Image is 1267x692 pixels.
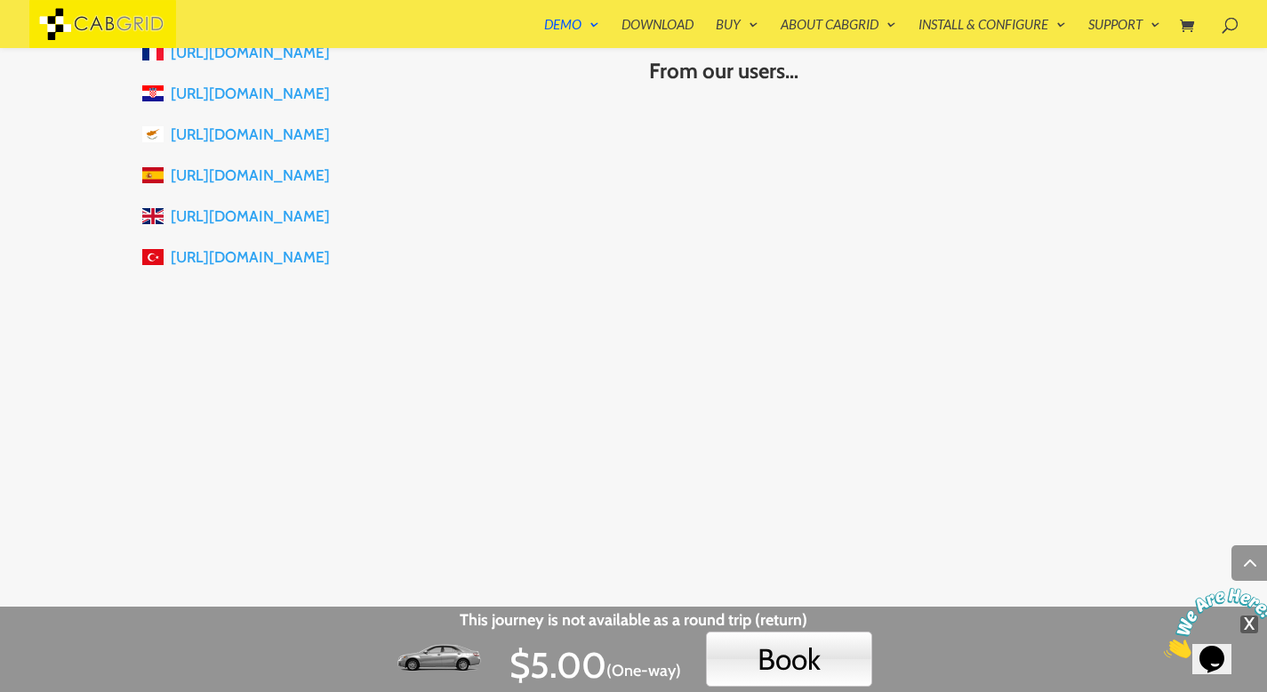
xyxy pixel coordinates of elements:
[781,18,896,48] a: About CabGrid
[171,84,330,102] a: [URL][DOMAIN_NAME]
[716,18,758,48] a: Buy
[1088,18,1160,48] a: Support
[7,7,117,77] img: Chat attention grabber
[509,643,530,687] span: $
[706,632,872,687] button: Book
[29,12,176,31] a: CabGrid Taxi Plugin
[621,18,694,48] a: Download
[395,632,484,684] img: Standard
[171,44,330,61] a: [URL][DOMAIN_NAME]
[649,60,1141,92] h3: From our users…
[606,655,681,687] span: Click to switch
[171,166,330,184] a: [URL][DOMAIN_NAME]
[544,18,599,48] a: Demo
[1157,581,1267,665] iframe: chat widget
[171,248,330,266] a: [URL][DOMAIN_NAME]
[171,125,330,143] a: [URL][DOMAIN_NAME]
[918,18,1066,48] a: Install & Configure
[530,643,606,687] span: 5.00
[171,207,330,225] a: [URL][DOMAIN_NAME]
